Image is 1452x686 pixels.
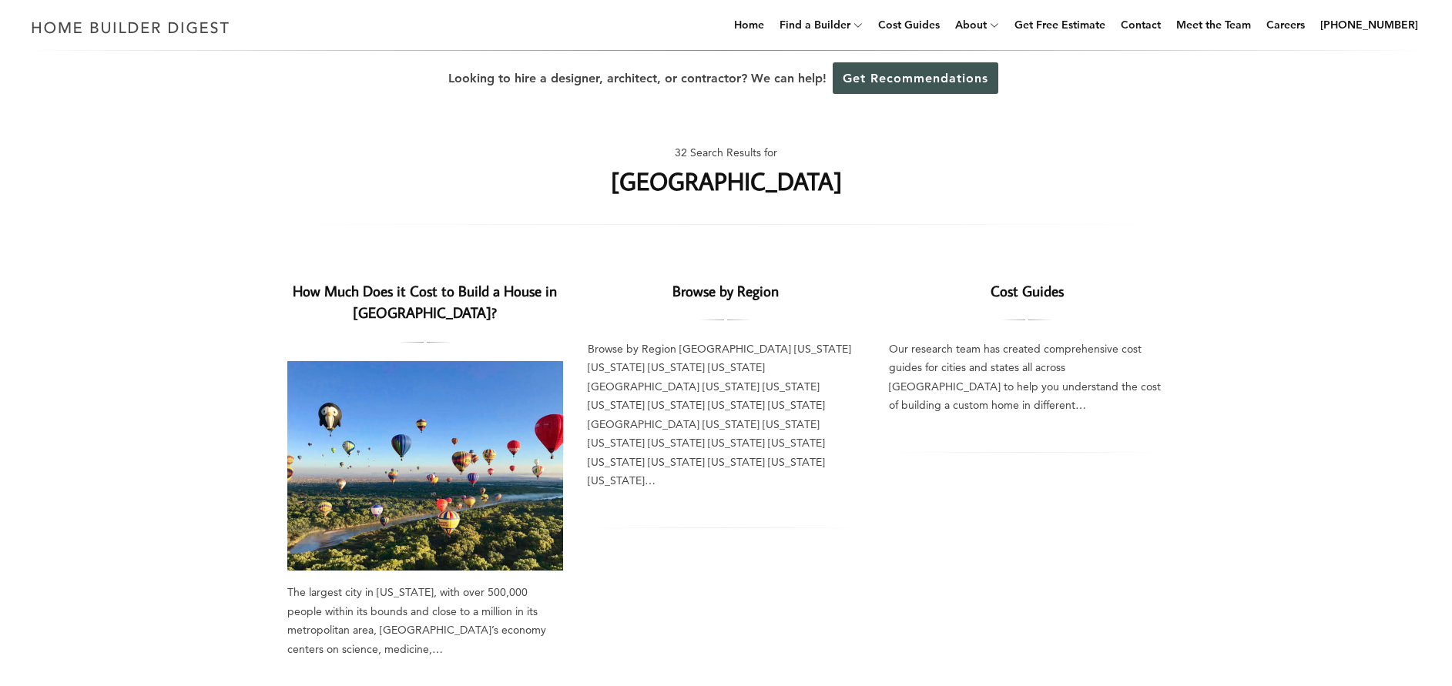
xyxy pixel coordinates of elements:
[588,340,864,490] div: Browse by Region [GEOGRAPHIC_DATA] [US_STATE] [US_STATE] [US_STATE] [US_STATE] [GEOGRAPHIC_DATA] ...
[991,281,1064,300] a: Cost Guides
[287,361,564,571] a: How Much Does it Cost to Build a House in [GEOGRAPHIC_DATA]?
[611,162,842,199] h1: [GEOGRAPHIC_DATA]
[293,281,557,323] a: How Much Does it Cost to Build a House in [GEOGRAPHIC_DATA]?
[889,340,1165,415] div: Our research team has created comprehensive cost guides for cities and states all across [GEOGRAP...
[25,12,236,42] img: Home Builder Digest
[1375,609,1434,668] iframe: Drift Widget Chat Controller
[675,143,777,162] span: 32 Search Results for
[672,281,779,300] a: Browse by Region
[833,62,998,94] a: Get Recommendations
[287,583,564,658] div: The largest city in [US_STATE], with over 500,000 people within its bounds and close to a million...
